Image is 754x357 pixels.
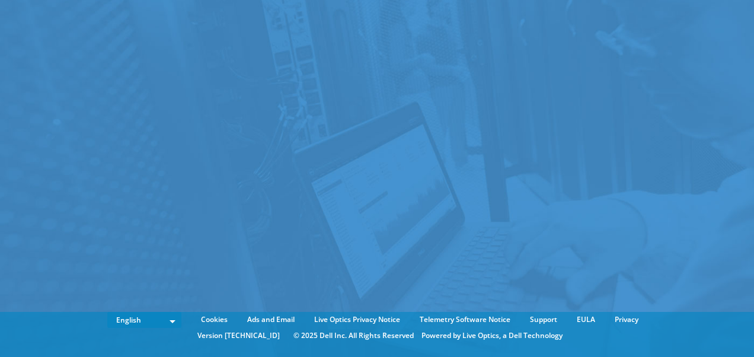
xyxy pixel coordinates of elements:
[287,329,420,342] li: © 2025 Dell Inc. All Rights Reserved
[192,313,237,326] a: Cookies
[305,313,409,326] a: Live Optics Privacy Notice
[606,313,647,326] a: Privacy
[568,313,604,326] a: EULA
[191,329,286,342] li: Version [TECHNICAL_ID]
[238,313,303,326] a: Ads and Email
[421,329,563,342] li: Powered by Live Optics, a Dell Technology
[411,313,519,326] a: Telemetry Software Notice
[521,313,566,326] a: Support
